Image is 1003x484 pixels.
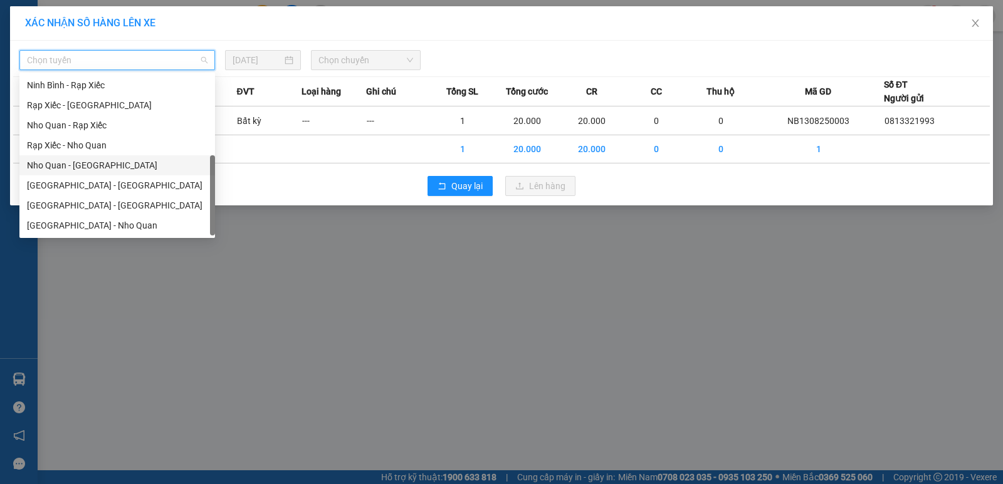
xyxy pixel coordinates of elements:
div: Ninh Bình - Rạp Xiếc [27,78,207,92]
div: [GEOGRAPHIC_DATA] - [GEOGRAPHIC_DATA] [27,198,207,212]
span: XÁC NHẬN SỐ HÀNG LÊN XE [25,17,155,29]
span: CR [586,85,597,98]
div: [GEOGRAPHIC_DATA] - Nho Quan [27,219,207,232]
span: Mã GD [805,85,831,98]
span: ĐVT [236,85,254,98]
button: rollbackQuay lại [428,176,493,196]
span: CC [651,85,662,98]
td: 1 [754,135,884,163]
span: Quay lại [451,179,483,193]
div: Ninh Bình - Hà Nội [19,195,215,215]
div: Hà Nội - Nho Quan [19,215,215,235]
div: Nho Quan - Rạp Xiếc [27,118,207,132]
div: Ninh Bình - Rạp Xiếc [19,75,215,95]
button: Close [958,6,993,41]
span: Tổng SL [446,85,478,98]
td: 0 [689,135,754,163]
td: 1 [431,106,495,135]
li: Số 2 [PERSON_NAME], [GEOGRAPHIC_DATA] [70,31,285,46]
span: Thu hộ [706,85,735,98]
span: close [970,18,980,28]
span: Chọn tuyến [27,51,207,70]
div: Rạp Xiếc - Nho Quan [19,135,215,155]
img: logo.jpg [16,16,78,78]
td: 0 [624,106,689,135]
h1: NB1308250003 [137,91,218,118]
td: 1 [431,135,495,163]
span: Tổng cước [506,85,548,98]
div: Nho Quan - Rạp Xiếc [19,115,215,135]
td: Bất kỳ [236,106,301,135]
li: Hotline: 19003086 [70,46,285,62]
div: Nho Quan - Hà Nội [19,155,215,175]
b: Gửi khách hàng [118,64,235,80]
span: Ghi chú [366,85,396,98]
span: 0813321993 [885,116,935,126]
span: rollback [438,182,446,192]
td: 0 [689,106,754,135]
td: 20.000 [560,135,624,163]
div: Số ĐT Người gửi [884,78,924,105]
input: 13/08/2025 [233,53,282,67]
td: 20.000 [495,135,560,163]
b: GỬI : Văn phòng [GEOGRAPHIC_DATA] [16,91,130,175]
div: Rạp Xiếc - [GEOGRAPHIC_DATA] [27,98,207,112]
td: 20.000 [495,106,560,135]
div: Rạp Xiếc - Nho Quan [27,138,207,152]
div: Nho Quan - [GEOGRAPHIC_DATA] [27,158,207,172]
div: Hà Nội - Ninh Bình [19,175,215,195]
td: 20.000 [560,106,624,135]
div: Rạp Xiếc - Ninh Bình [19,95,215,115]
td: NB1308250003 [754,106,884,135]
span: Loại hàng [302,85,341,98]
b: Duy Khang Limousine [102,14,252,30]
button: uploadLên hàng [505,176,575,196]
td: 0 [624,135,689,163]
td: --- [366,106,431,135]
div: [GEOGRAPHIC_DATA] - [GEOGRAPHIC_DATA] [27,178,207,192]
span: Chọn chuyến [318,51,413,70]
td: --- [302,106,366,135]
